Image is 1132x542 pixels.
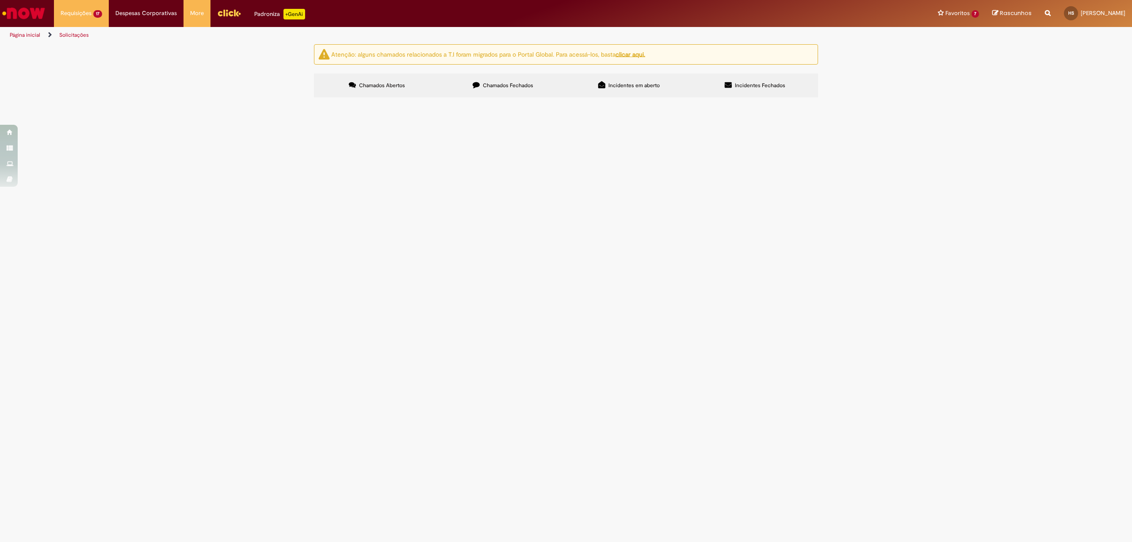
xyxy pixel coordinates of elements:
[483,82,533,89] span: Chamados Fechados
[59,31,89,38] a: Solicitações
[115,9,177,18] span: Despesas Corporativas
[992,9,1032,18] a: Rascunhos
[217,6,241,19] img: click_logo_yellow_360x200.png
[1081,9,1125,17] span: [PERSON_NAME]
[735,82,785,89] span: Incidentes Fechados
[1000,9,1032,17] span: Rascunhos
[61,9,92,18] span: Requisições
[971,10,979,18] span: 7
[190,9,204,18] span: More
[616,50,645,58] a: clicar aqui.
[945,9,970,18] span: Favoritos
[93,10,102,18] span: 17
[359,82,405,89] span: Chamados Abertos
[608,82,660,89] span: Incidentes em aberto
[254,9,305,19] div: Padroniza
[10,31,40,38] a: Página inicial
[283,9,305,19] p: +GenAi
[331,50,645,58] ng-bind-html: Atenção: alguns chamados relacionados a T.I foram migrados para o Portal Global. Para acessá-los,...
[1,4,46,22] img: ServiceNow
[1068,10,1074,16] span: HS
[7,27,748,43] ul: Trilhas de página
